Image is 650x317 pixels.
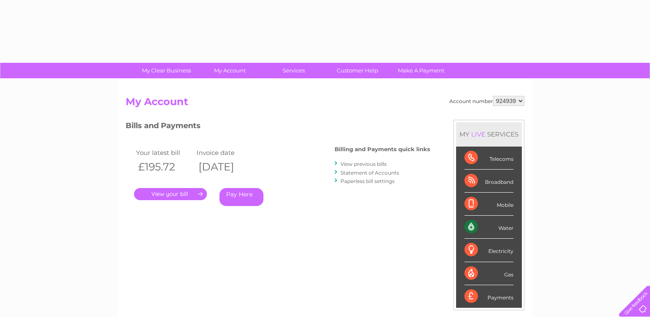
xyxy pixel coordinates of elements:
[464,193,513,216] div: Mobile
[259,63,328,78] a: Services
[196,63,265,78] a: My Account
[323,63,392,78] a: Customer Help
[464,262,513,285] div: Gas
[387,63,456,78] a: Make A Payment
[449,96,524,106] div: Account number
[469,130,487,138] div: LIVE
[464,285,513,308] div: Payments
[464,147,513,170] div: Telecoms
[340,170,399,176] a: Statement of Accounts
[464,216,513,239] div: Water
[340,161,387,167] a: View previous bills
[456,122,522,146] div: MY SERVICES
[340,178,395,184] a: Paperless bill settings
[464,170,513,193] div: Broadband
[335,146,430,152] h4: Billing and Payments quick links
[134,147,194,158] td: Your latest bill
[134,188,207,200] a: .
[134,158,194,175] th: £195.72
[126,120,430,134] h3: Bills and Payments
[132,63,201,78] a: My Clear Business
[464,239,513,262] div: Electricity
[194,158,255,175] th: [DATE]
[194,147,255,158] td: Invoice date
[219,188,263,206] a: Pay Here
[126,96,524,112] h2: My Account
